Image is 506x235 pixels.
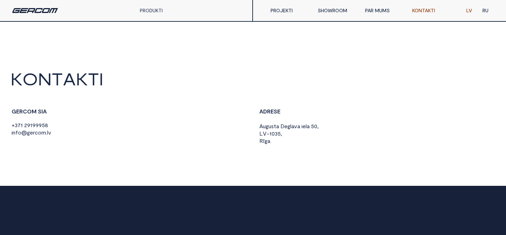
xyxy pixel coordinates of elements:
span: v [294,123,297,129]
span: 3 [275,130,278,137]
span: 1 [30,122,32,128]
span: 2 [24,122,27,128]
span: I [99,70,103,87]
span: a [297,123,300,129]
span: N [38,70,52,87]
span: e [303,123,306,129]
span: R [267,108,271,115]
span: i [12,129,13,136]
span: v [48,129,51,136]
span: O [27,108,32,115]
span: 1 [270,130,272,137]
span: R [19,108,23,115]
span: o [38,129,41,136]
span: g [266,123,268,129]
span: o [18,129,21,136]
span: 9 [27,122,30,128]
span: A [259,108,263,115]
span: a [267,138,270,144]
a: PRODUKTI [140,7,163,13]
span: 1 [21,122,23,128]
span: e [30,129,33,136]
a: PROJEKTI [265,4,312,18]
span: l [47,129,48,136]
span: u [268,123,271,129]
a: PAR MUMS [360,4,407,18]
span: A [63,70,76,87]
span: 9 [32,122,35,128]
span: r [33,129,35,136]
span: c [35,129,38,136]
span: e [284,123,287,129]
span: s [271,123,274,129]
span: A [259,123,263,129]
span: E [277,108,280,115]
span: + [12,122,15,128]
span: m [41,129,46,136]
span: , [317,123,319,129]
a: LV [461,4,477,18]
span: G [12,108,16,115]
span: O [22,70,38,87]
span: i [301,123,303,129]
span: a [276,123,279,129]
span: V [263,130,267,137]
span: E [16,108,19,115]
span: R [259,138,263,144]
a: SHOWROOM [312,4,359,18]
span: K [76,70,88,87]
span: a [291,123,294,129]
span: @ [21,129,27,136]
span: . [46,129,47,136]
span: g [27,129,30,136]
span: 9 [35,122,39,128]
span: L [259,130,263,137]
span: I [41,108,43,115]
span: D [263,108,267,115]
a: KONTAKTI [407,4,454,18]
span: K [11,70,22,87]
span: 8 [45,122,48,128]
span: f [15,129,18,136]
span: a [307,123,310,129]
span: 7 [18,122,21,128]
span: 0 [272,130,275,137]
span: S [38,108,41,115]
span: ī [263,138,265,144]
span: 0 [314,123,317,129]
span: 5 [42,122,45,128]
span: l [290,123,291,129]
span: 3 [15,122,18,128]
span: - [267,130,270,137]
span: t [274,123,276,129]
span: 9 [39,122,42,128]
span: A [43,108,47,115]
span: 5 [278,130,281,137]
span: T [52,70,63,87]
span: n [13,129,15,136]
span: , [281,130,282,137]
span: E [271,108,274,115]
span: M [32,108,37,115]
span: D [280,123,284,129]
span: u [263,123,266,129]
span: S [274,108,277,115]
span: g [265,138,267,144]
span: g [287,123,290,129]
span: 5 [311,123,314,129]
span: C [23,108,27,115]
a: RU [477,4,494,18]
span: l [306,123,307,129]
span: T [88,70,99,87]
